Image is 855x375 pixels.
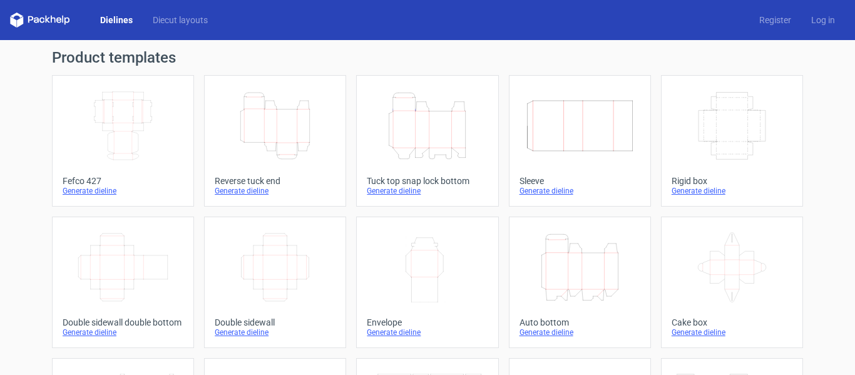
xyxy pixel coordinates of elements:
a: Auto bottomGenerate dieline [509,217,651,348]
div: Generate dieline [367,186,488,196]
div: Generate dieline [215,327,335,337]
a: Reverse tuck endGenerate dieline [204,75,346,207]
div: Fefco 427 [63,176,183,186]
div: Generate dieline [367,327,488,337]
div: Generate dieline [672,327,792,337]
a: EnvelopeGenerate dieline [356,217,498,348]
div: Tuck top snap lock bottom [367,176,488,186]
div: Double sidewall [215,317,335,327]
div: Generate dieline [215,186,335,196]
a: SleeveGenerate dieline [509,75,651,207]
a: Cake boxGenerate dieline [661,217,803,348]
a: Log in [801,14,845,26]
a: Dielines [90,14,143,26]
div: Sleeve [520,176,640,186]
div: Generate dieline [63,327,183,337]
div: Rigid box [672,176,792,186]
a: Rigid boxGenerate dieline [661,75,803,207]
a: Diecut layouts [143,14,218,26]
div: Envelope [367,317,488,327]
a: Double sidewall double bottomGenerate dieline [52,217,194,348]
a: Fefco 427Generate dieline [52,75,194,207]
h1: Product templates [52,50,803,65]
a: Tuck top snap lock bottomGenerate dieline [356,75,498,207]
div: Cake box [672,317,792,327]
div: Auto bottom [520,317,640,327]
div: Generate dieline [520,327,640,337]
a: Register [749,14,801,26]
div: Generate dieline [520,186,640,196]
div: Double sidewall double bottom [63,317,183,327]
div: Generate dieline [63,186,183,196]
a: Double sidewallGenerate dieline [204,217,346,348]
div: Generate dieline [672,186,792,196]
div: Reverse tuck end [215,176,335,186]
